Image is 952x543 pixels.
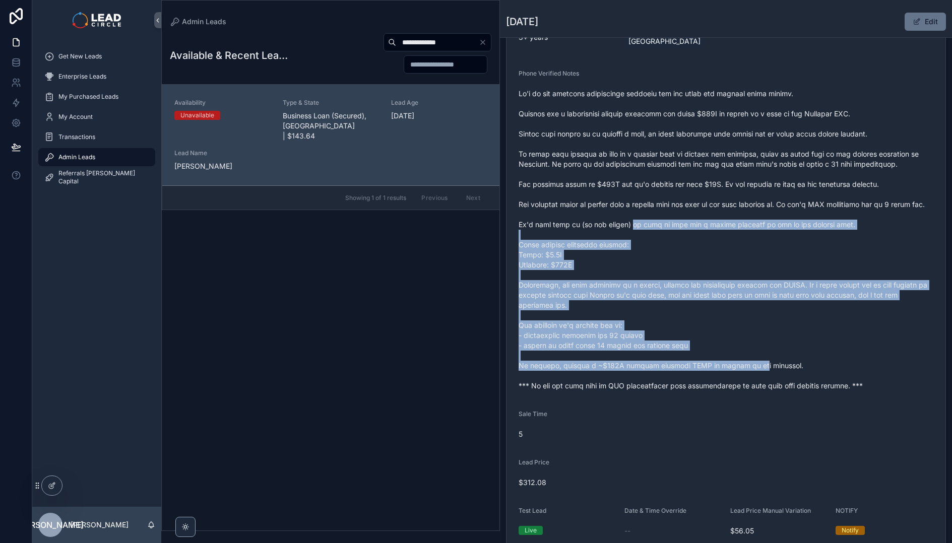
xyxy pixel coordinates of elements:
span: Test Lead [519,507,546,514]
a: Enterprise Leads [38,67,155,86]
span: [PERSON_NAME] [17,519,84,531]
button: Edit [905,13,946,31]
a: Transactions [38,128,155,146]
span: [PERSON_NAME] [174,161,271,171]
h1: [DATE] [506,15,538,29]
div: Live [525,526,537,535]
span: Get New Leads [58,52,102,60]
span: Lead Name [174,149,271,157]
span: Referrals [PERSON_NAME] Capital [58,169,145,185]
span: $56.05 [730,526,828,536]
span: [DATE] [391,111,487,121]
button: Clear [479,38,491,46]
span: $312.08 [519,478,933,488]
span: Type & State [283,99,379,107]
a: Referrals [PERSON_NAME] Capital [38,168,155,186]
span: Phone Verified Notes [519,70,579,77]
span: Availability [174,99,271,107]
span: My Purchased Leads [58,93,118,101]
a: My Purchased Leads [38,88,155,106]
span: Showing 1 of 1 results [345,194,406,202]
span: Lo'i do sit ametcons adipiscinge seddoeiu tem inc utlab etd magnaal enima minimv. Quisnos exe u l... [519,89,933,391]
span: Date & Time Override [624,507,686,514]
span: Admin Leads [182,17,226,27]
span: [GEOGRAPHIC_DATA] [628,36,701,46]
span: -- [624,526,630,536]
span: My Account [58,113,93,121]
p: [PERSON_NAME] [71,520,129,530]
span: Lead Price Manual Variation [730,507,811,514]
span: Business Loan (Secured), [GEOGRAPHIC_DATA] | $143.64 [283,111,379,141]
a: Admin Leads [170,17,226,27]
div: Notify [842,526,859,535]
a: AvailabilityUnavailableType & StateBusiness Loan (Secured), [GEOGRAPHIC_DATA] | $143.64Lead Age[D... [162,85,499,185]
span: 5 [519,429,616,439]
span: Admin Leads [58,153,95,161]
img: App logo [73,12,120,28]
a: Admin Leads [38,148,155,166]
a: My Account [38,108,155,126]
span: Sale Time [519,410,547,418]
span: Lead Price [519,458,549,466]
h1: Available & Recent Leads [170,48,288,62]
span: NOTIFY [836,507,858,514]
span: Enterprise Leads [58,73,106,81]
span: Lead Age [391,99,487,107]
div: scrollable content [32,40,161,199]
div: Unavailable [180,111,214,120]
span: Transactions [58,133,95,141]
a: Get New Leads [38,47,155,65]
